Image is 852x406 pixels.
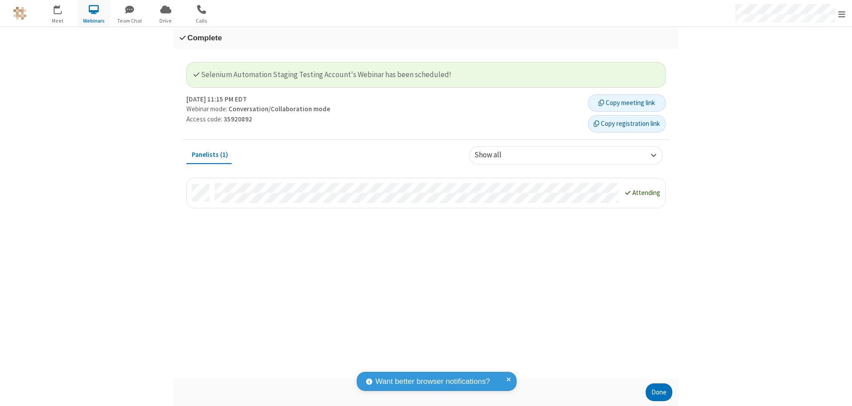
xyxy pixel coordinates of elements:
button: Copy registration link [588,115,666,133]
span: Webinars [77,17,110,25]
span: Team Chat [113,17,146,25]
img: QA Selenium DO NOT DELETE OR CHANGE [13,7,27,20]
strong: 35920892 [224,115,252,123]
span: Attending [632,188,660,197]
span: Drive [149,17,182,25]
div: 9 [60,5,66,12]
strong: [DATE] 11:15 PM EDT [186,94,247,105]
p: Access code: [186,114,581,125]
button: Done [646,383,672,401]
button: Copy meeting link [588,94,666,112]
h3: Complete [180,34,672,42]
span: Selenium Automation Staging Testing Account's Webinar has been scheduled! [193,70,451,79]
strong: Conversation/Collaboration mode [229,105,330,113]
button: Panelists (1) [186,146,233,163]
p: Webinar mode: [186,104,581,114]
div: Show all [474,150,517,161]
span: Calls [185,17,218,25]
span: Want better browser notifications? [375,376,490,387]
span: Meet [41,17,75,25]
